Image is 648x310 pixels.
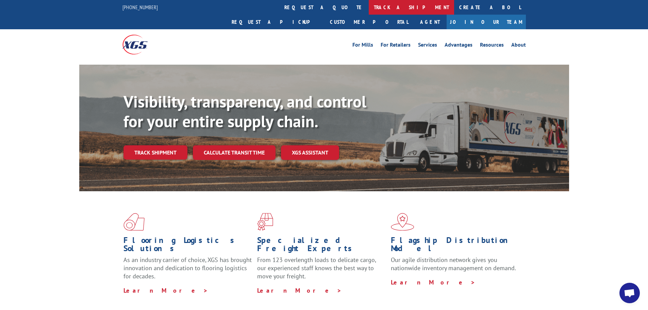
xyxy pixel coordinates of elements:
span: As an industry carrier of choice, XGS has brought innovation and dedication to flooring logistics... [123,256,252,280]
b: Visibility, transparency, and control for your entire supply chain. [123,91,366,132]
a: Learn More > [123,287,208,294]
a: [PHONE_NUMBER] [122,4,158,11]
a: Services [418,42,437,50]
a: For Retailers [381,42,411,50]
h1: Flooring Logistics Solutions [123,236,252,256]
a: Learn More > [391,278,476,286]
a: Learn More > [257,287,342,294]
a: XGS ASSISTANT [281,145,339,160]
img: xgs-icon-flagship-distribution-model-red [391,213,414,231]
a: Calculate transit time [193,145,276,160]
h1: Flagship Distribution Model [391,236,519,256]
a: For Mills [352,42,373,50]
a: Resources [480,42,504,50]
a: Customer Portal [325,15,413,29]
a: Agent [413,15,447,29]
a: About [511,42,526,50]
a: Request a pickup [227,15,325,29]
span: Our agile distribution network gives you nationwide inventory management on demand. [391,256,516,272]
img: xgs-icon-total-supply-chain-intelligence-red [123,213,145,231]
h1: Specialized Freight Experts [257,236,386,256]
a: Advantages [445,42,472,50]
a: Join Our Team [447,15,526,29]
div: Open chat [619,283,640,303]
a: Track shipment [123,145,187,160]
p: From 123 overlength loads to delicate cargo, our experienced staff knows the best way to move you... [257,256,386,286]
img: xgs-icon-focused-on-flooring-red [257,213,273,231]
